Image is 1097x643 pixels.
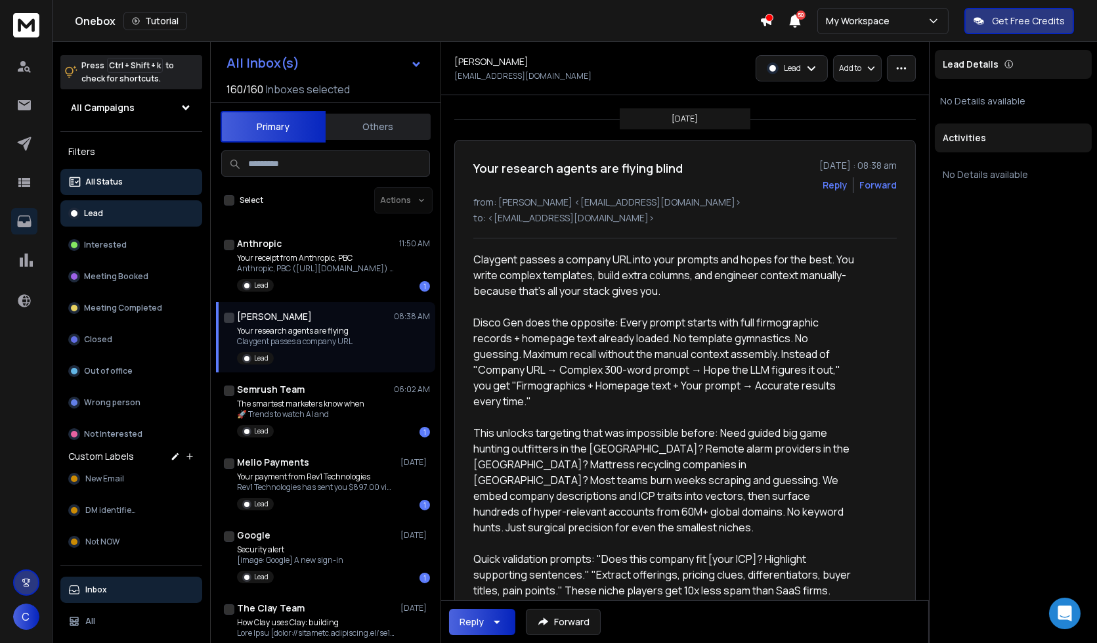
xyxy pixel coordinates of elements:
[473,196,897,209] p: from: [PERSON_NAME] <[EMAIL_ADDRESS][DOMAIN_NAME]>
[84,397,140,408] p: Wrong person
[400,530,430,541] p: [DATE]
[826,14,895,28] p: My Workspace
[60,263,202,290] button: Meeting Booked
[237,399,364,409] p: The smartest marketers know when
[254,353,269,363] p: Lead
[399,238,430,249] p: 11:50 AM
[84,366,133,376] p: Out of office
[266,81,350,97] h3: Inboxes selected
[237,409,364,420] p: 🚀 Trends to watch AI and
[237,263,395,274] p: Anthropic, PBC ([URL][DOMAIN_NAME]) Anthropic, PBC
[60,295,202,321] button: Meeting Completed
[839,63,861,74] p: Add to
[254,280,269,290] p: Lead
[60,577,202,603] button: Inbox
[419,500,430,510] div: 1
[419,427,430,437] div: 1
[400,457,430,468] p: [DATE]
[449,609,515,635] button: Reply
[60,358,202,384] button: Out of office
[943,168,1084,181] p: No Details available
[71,101,135,114] h1: All Campaigns
[940,95,1086,108] p: No Details available
[237,326,353,336] p: Your research agents are flying
[60,169,202,195] button: All Status
[221,111,326,143] button: Primary
[60,497,202,523] button: DM identified
[60,466,202,492] button: New Email
[419,281,430,292] div: 1
[473,159,683,177] h1: Your research agents are flying blind
[84,240,127,250] p: Interested
[672,114,699,124] p: [DATE]
[13,604,39,630] button: C
[526,609,601,635] button: Forward
[394,384,430,395] p: 06:02 AM
[85,537,119,547] span: Not NOW
[237,602,305,615] h1: The Clay Team
[60,143,202,161] h3: Filters
[237,237,282,250] h1: Anthropic
[84,271,148,282] p: Meeting Booked
[326,112,431,141] button: Others
[84,208,103,219] p: Lead
[60,389,202,416] button: Wrong person
[254,426,269,436] p: Lead
[419,573,430,583] div: 1
[237,529,270,542] h1: Google
[85,616,95,627] p: All
[460,615,484,629] div: Reply
[226,81,263,97] span: 160 / 160
[216,50,433,76] button: All Inbox(s)
[60,421,202,447] button: Not Interested
[85,474,124,484] span: New Email
[237,336,353,347] p: Claygent passes a company URL
[85,505,137,516] span: DM identified
[60,608,202,634] button: All
[237,310,312,323] h1: [PERSON_NAME]
[68,450,134,463] h3: Custom Labels
[237,383,305,396] h1: Semrush Team
[473,211,897,225] p: to: <[EMAIL_ADDRESS][DOMAIN_NAME]>
[60,95,202,121] button: All Campaigns
[60,200,202,227] button: Lead
[85,585,107,595] p: Inbox
[1049,598,1081,629] div: Open Intercom Messenger
[454,71,592,81] p: [EMAIL_ADDRESS][DOMAIN_NAME]
[123,12,187,30] button: Tutorial
[400,603,430,613] p: [DATE]
[796,11,806,20] span: 50
[237,555,343,565] p: [image: Google] A new sign-in
[237,617,395,628] p: How Clay uses Clay: building
[943,58,999,71] p: Lead Details
[75,12,760,30] div: Onebox
[859,179,897,192] div: Forward
[237,544,343,555] p: Security alert
[237,628,395,638] p: Lore Ipsu [dolor://sitametc.adipiscing.el/se1doeiu5te1i7u6714l0e8d9magn0a0/eNIMADMi5VeNiAmQ38nOSt...
[254,499,269,509] p: Lead
[60,529,202,555] button: Not NOW
[237,253,395,263] p: Your receipt from Anthropic, PBC
[823,179,848,192] button: Reply
[237,456,309,469] h1: Melio Payments
[237,482,395,493] p: Rev1 Technologies has sent you $897.00 via Melio [[URL][DOMAIN_NAME][DOMAIN_NAME]] Delivered
[84,334,112,345] p: Closed
[107,58,163,73] span: Ctrl + Shift + k
[394,311,430,322] p: 08:38 AM
[60,232,202,258] button: Interested
[60,326,202,353] button: Closed
[454,55,528,68] h1: [PERSON_NAME]
[85,177,123,187] p: All Status
[964,8,1074,34] button: Get Free Credits
[226,56,299,70] h1: All Inbox(s)
[784,63,801,74] p: Lead
[992,14,1065,28] p: Get Free Credits
[84,303,162,313] p: Meeting Completed
[81,59,174,85] p: Press to check for shortcuts.
[240,195,263,206] label: Select
[84,429,142,439] p: Not Interested
[237,472,395,482] p: Your payment from Rev1 Technologies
